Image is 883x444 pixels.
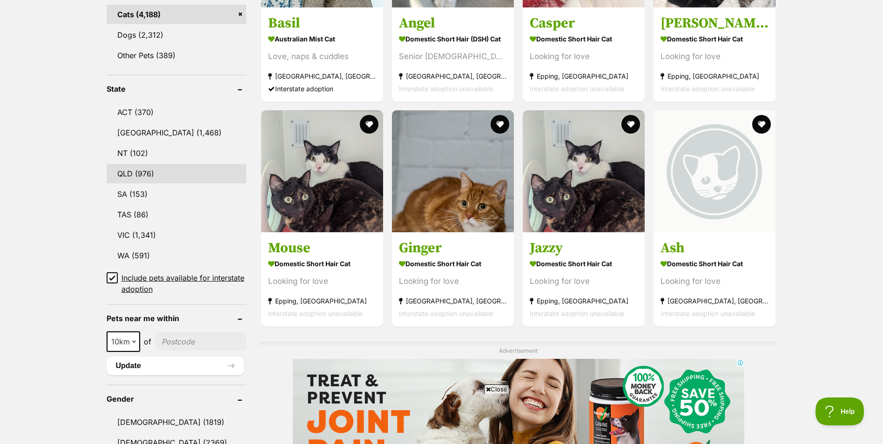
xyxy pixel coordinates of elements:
[261,232,383,327] a: Mouse Domestic Short Hair Cat Looking for love Epping, [GEOGRAPHIC_DATA] Interstate adoption unav...
[268,69,376,82] strong: [GEOGRAPHIC_DATA], [GEOGRAPHIC_DATA]
[107,314,246,323] header: Pets near me within
[107,412,246,432] a: [DEMOGRAPHIC_DATA] (1819)
[107,25,246,45] a: Dogs (2,312)
[661,295,768,307] strong: [GEOGRAPHIC_DATA], [GEOGRAPHIC_DATA]
[399,32,507,45] strong: Domestic Short Hair (DSH) Cat
[121,272,246,295] span: Include pets available for interstate adoption
[392,7,514,101] a: Angel Domestic Short Hair (DSH) Cat Senior [DEMOGRAPHIC_DATA]! [GEOGRAPHIC_DATA], [GEOGRAPHIC_DAT...
[261,110,383,232] img: Mouse - Domestic Short Hair Cat
[268,309,363,317] span: Interstate adoption unavailable
[399,50,507,62] div: Senior [DEMOGRAPHIC_DATA]!
[661,309,755,317] span: Interstate adoption unavailable
[530,239,638,257] h3: Jazzy
[107,205,246,224] a: TAS (86)
[399,84,493,92] span: Interstate adoption unavailable
[530,32,638,45] strong: Domestic Short Hair Cat
[107,395,246,403] header: Gender
[530,309,624,317] span: Interstate adoption unavailable
[392,110,514,232] img: Ginger - Domestic Short Hair Cat
[107,46,246,65] a: Other Pets (389)
[268,82,376,94] div: Interstate adoption
[107,85,246,93] header: State
[268,14,376,32] h3: Basil
[661,69,768,82] strong: Epping, [GEOGRAPHIC_DATA]
[107,246,246,265] a: WA (591)
[530,69,638,82] strong: Epping, [GEOGRAPHIC_DATA]
[530,257,638,270] strong: Domestic Short Hair Cat
[530,275,638,288] div: Looking for love
[392,232,514,327] a: Ginger Domestic Short Hair Cat Looking for love [GEOGRAPHIC_DATA], [GEOGRAPHIC_DATA] Interstate a...
[530,50,638,62] div: Looking for love
[661,84,755,92] span: Interstate adoption unavailable
[654,232,775,327] a: Ash Domestic Short Hair Cat Looking for love [GEOGRAPHIC_DATA], [GEOGRAPHIC_DATA] Interstate adop...
[654,7,775,101] a: [PERSON_NAME] Domestic Short Hair Cat Looking for love Epping, [GEOGRAPHIC_DATA] Interstate adopt...
[661,32,768,45] strong: Domestic Short Hair Cat
[107,272,246,295] a: Include pets available for interstate adoption
[523,7,645,101] a: Casper Domestic Short Hair Cat Looking for love Epping, [GEOGRAPHIC_DATA] Interstate adoption una...
[107,331,140,352] span: 10km
[661,50,768,62] div: Looking for love
[816,397,864,425] iframe: Help Scout Beacon - Open
[753,115,771,134] button: favourite
[661,257,768,270] strong: Domestic Short Hair Cat
[399,275,507,288] div: Looking for love
[107,225,246,245] a: VIC (1,341)
[661,239,768,257] h3: Ash
[399,239,507,257] h3: Ginger
[107,184,246,204] a: SA (153)
[661,14,768,32] h3: [PERSON_NAME]
[399,309,493,317] span: Interstate adoption unavailable
[107,102,246,122] a: ACT (370)
[530,14,638,32] h3: Casper
[661,275,768,288] div: Looking for love
[268,295,376,307] strong: Epping, [GEOGRAPHIC_DATA]
[268,50,376,62] div: Love, naps & cuddles
[621,115,640,134] button: favourite
[107,164,246,183] a: QLD (976)
[399,257,507,270] strong: Domestic Short Hair Cat
[144,336,151,347] span: of
[484,384,509,394] span: Close
[523,110,645,232] img: Jazzy - Domestic Short Hair Cat
[530,295,638,307] strong: Epping, [GEOGRAPHIC_DATA]
[268,32,376,45] strong: Australian Mist Cat
[360,115,378,134] button: favourite
[399,14,507,32] h3: Angel
[155,333,246,350] input: postcode
[491,115,509,134] button: favourite
[399,69,507,82] strong: [GEOGRAPHIC_DATA], [GEOGRAPHIC_DATA]
[107,357,244,375] button: Update
[272,397,611,439] iframe: Advertisement
[268,257,376,270] strong: Domestic Short Hair Cat
[399,295,507,307] strong: [GEOGRAPHIC_DATA], [GEOGRAPHIC_DATA]
[523,232,645,327] a: Jazzy Domestic Short Hair Cat Looking for love Epping, [GEOGRAPHIC_DATA] Interstate adoption unav...
[107,123,246,142] a: [GEOGRAPHIC_DATA] (1,468)
[108,335,139,348] span: 10km
[261,7,383,101] a: Basil Australian Mist Cat Love, naps & cuddles [GEOGRAPHIC_DATA], [GEOGRAPHIC_DATA] Interstate ad...
[107,5,246,24] a: Cats (4,188)
[268,239,376,257] h3: Mouse
[530,84,624,92] span: Interstate adoption unavailable
[268,275,376,288] div: Looking for love
[107,143,246,163] a: NT (102)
